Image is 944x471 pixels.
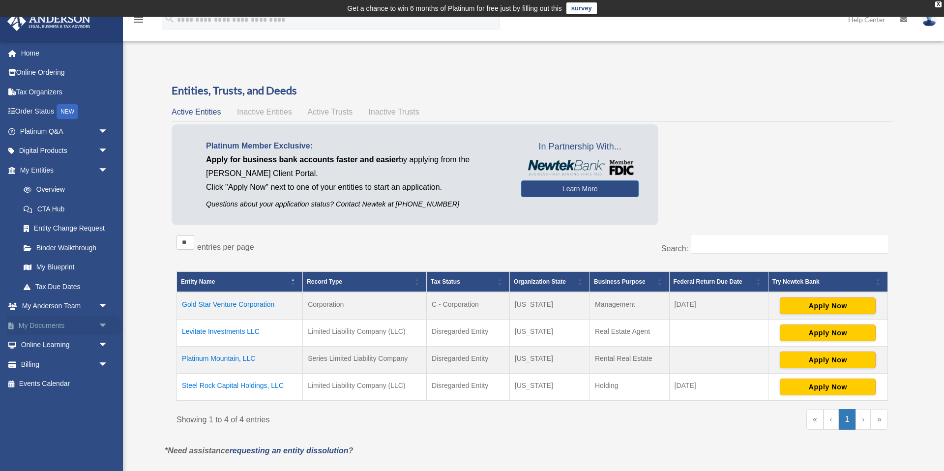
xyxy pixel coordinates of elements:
[14,219,118,238] a: Entity Change Request
[669,271,768,292] th: Federal Return Due Date: Activate to sort
[590,346,669,373] td: Rental Real Estate
[230,446,349,455] a: requesting an entity dissolution
[303,373,427,401] td: Limited Liability Company (LLC)
[566,2,597,14] a: survey
[98,335,118,355] span: arrow_drop_down
[206,180,506,194] p: Click "Apply Now" next to one of your entities to start an application.
[871,409,888,430] a: Last
[347,2,562,14] div: Get a chance to win 6 months of Platinum for free just by filling out this
[427,373,510,401] td: Disregarded Entity
[181,278,215,285] span: Entity Name
[165,446,353,455] em: *Need assistance ?
[768,271,887,292] th: Try Newtek Bank : Activate to sort
[427,346,510,373] td: Disregarded Entity
[427,319,510,346] td: Disregarded Entity
[303,346,427,373] td: Series Limited Liability Company
[7,316,123,335] a: My Documentsarrow_drop_down
[7,82,123,102] a: Tax Organizers
[98,296,118,317] span: arrow_drop_down
[772,276,873,288] div: Try Newtek Bank
[780,379,876,395] button: Apply Now
[172,83,893,98] h3: Entities, Trusts, and Deeds
[177,346,303,373] td: Platinum Mountain, LLC
[855,409,871,430] a: Next
[780,352,876,368] button: Apply Now
[7,141,123,161] a: Digital Productsarrow_drop_down
[303,271,427,292] th: Record Type: Activate to sort
[590,292,669,320] td: Management
[590,319,669,346] td: Real Estate Agent
[14,277,118,296] a: Tax Due Dates
[14,180,113,200] a: Overview
[133,14,145,26] i: menu
[590,373,669,401] td: Holding
[824,409,839,430] a: Previous
[172,108,221,116] span: Active Entities
[14,199,118,219] a: CTA Hub
[806,409,824,430] a: First
[98,354,118,375] span: arrow_drop_down
[7,63,123,83] a: Online Ordering
[7,335,123,355] a: Online Learningarrow_drop_down
[780,324,876,341] button: Apply Now
[594,278,646,285] span: Business Purpose
[590,271,669,292] th: Business Purpose: Activate to sort
[509,373,590,401] td: [US_STATE]
[521,180,639,197] a: Learn More
[98,316,118,336] span: arrow_drop_down
[669,373,768,401] td: [DATE]
[7,102,123,122] a: Order StatusNEW
[431,278,460,285] span: Tax Status
[514,278,566,285] span: Organization State
[177,319,303,346] td: Levitate Investments LLC
[14,238,118,258] a: Binder Walkthrough
[526,160,634,176] img: NewtekBankLogoSM.png
[206,139,506,153] p: Platinum Member Exclusive:
[206,153,506,180] p: by applying from the [PERSON_NAME] Client Portal.
[308,108,353,116] span: Active Trusts
[177,373,303,401] td: Steel Rock Capital Holdings, LLC
[780,297,876,314] button: Apply Now
[303,292,427,320] td: Corporation
[7,354,123,374] a: Billingarrow_drop_down
[7,43,123,63] a: Home
[133,17,145,26] a: menu
[177,271,303,292] th: Entity Name: Activate to invert sorting
[7,160,118,180] a: My Entitiesarrow_drop_down
[427,271,510,292] th: Tax Status: Activate to sort
[7,121,123,141] a: Platinum Q&Aarrow_drop_down
[669,292,768,320] td: [DATE]
[839,409,856,430] a: 1
[177,292,303,320] td: Gold Star Venture Corporation
[7,296,123,316] a: My Anderson Teamarrow_drop_down
[4,12,93,31] img: Anderson Advisors Platinum Portal
[57,104,78,119] div: NEW
[674,278,742,285] span: Federal Return Due Date
[509,319,590,346] td: [US_STATE]
[98,160,118,180] span: arrow_drop_down
[509,271,590,292] th: Organization State: Activate to sort
[922,12,937,27] img: User Pic
[14,258,118,277] a: My Blueprint
[206,198,506,210] p: Questions about your application status? Contact Newtek at [PHONE_NUMBER]
[521,139,639,155] span: In Partnership With...
[369,108,419,116] span: Inactive Trusts
[303,319,427,346] td: Limited Liability Company (LLC)
[509,292,590,320] td: [US_STATE]
[661,244,688,253] label: Search:
[307,278,342,285] span: Record Type
[206,155,399,164] span: Apply for business bank accounts faster and easier
[164,13,175,24] i: search
[509,346,590,373] td: [US_STATE]
[237,108,292,116] span: Inactive Entities
[427,292,510,320] td: C - Corporation
[935,1,942,7] div: close
[177,409,525,427] div: Showing 1 to 4 of 4 entries
[98,141,118,161] span: arrow_drop_down
[7,374,123,394] a: Events Calendar
[197,243,254,251] label: entries per page
[98,121,118,142] span: arrow_drop_down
